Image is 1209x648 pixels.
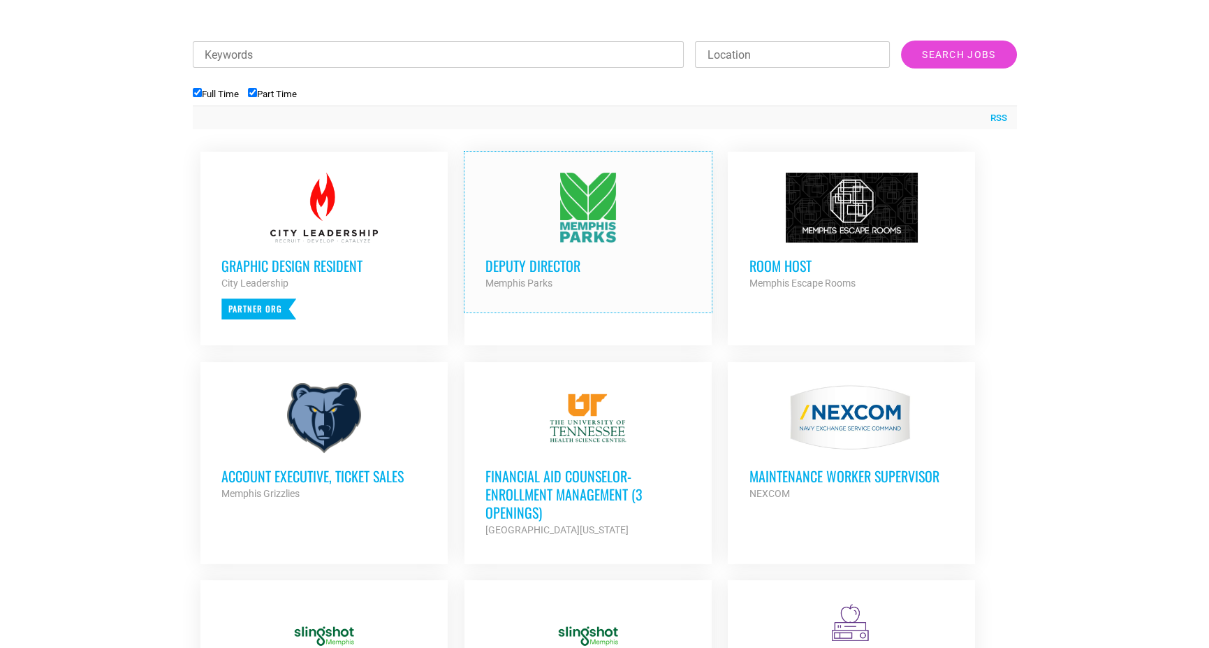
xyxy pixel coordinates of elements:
[485,257,691,275] h3: Deputy Director
[728,362,975,523] a: MAINTENANCE WORKER SUPERVISOR NEXCOM
[464,152,712,312] a: Deputy Director Memphis Parks
[248,89,297,99] label: Part Time
[221,467,427,485] h3: Account Executive, Ticket Sales
[221,257,427,275] h3: Graphic Design Resident
[983,111,1007,125] a: RSS
[200,362,448,523] a: Account Executive, Ticket Sales Memphis Grizzlies
[193,89,239,99] label: Full Time
[221,488,300,499] strong: Memphis Grizzlies
[749,488,789,499] strong: NEXCOM
[728,152,975,312] a: Room Host Memphis Escape Rooms
[221,298,296,319] p: Partner Org
[485,524,629,535] strong: [GEOGRAPHIC_DATA][US_STATE]
[901,41,1016,69] input: Search Jobs
[248,88,257,97] input: Part Time
[485,467,691,521] h3: Financial Aid Counselor-Enrollment Management (3 Openings)
[749,278,855,289] strong: Memphis Escape Rooms
[464,362,712,559] a: Financial Aid Counselor-Enrollment Management (3 Openings) [GEOGRAPHIC_DATA][US_STATE]
[200,152,448,340] a: Graphic Design Resident City Leadership Partner Org
[221,278,288,289] strong: City Leadership
[485,278,552,289] strong: Memphis Parks
[749,467,954,485] h3: MAINTENANCE WORKER SUPERVISOR
[749,257,954,275] h3: Room Host
[695,41,890,68] input: Location
[193,41,684,68] input: Keywords
[193,88,202,97] input: Full Time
